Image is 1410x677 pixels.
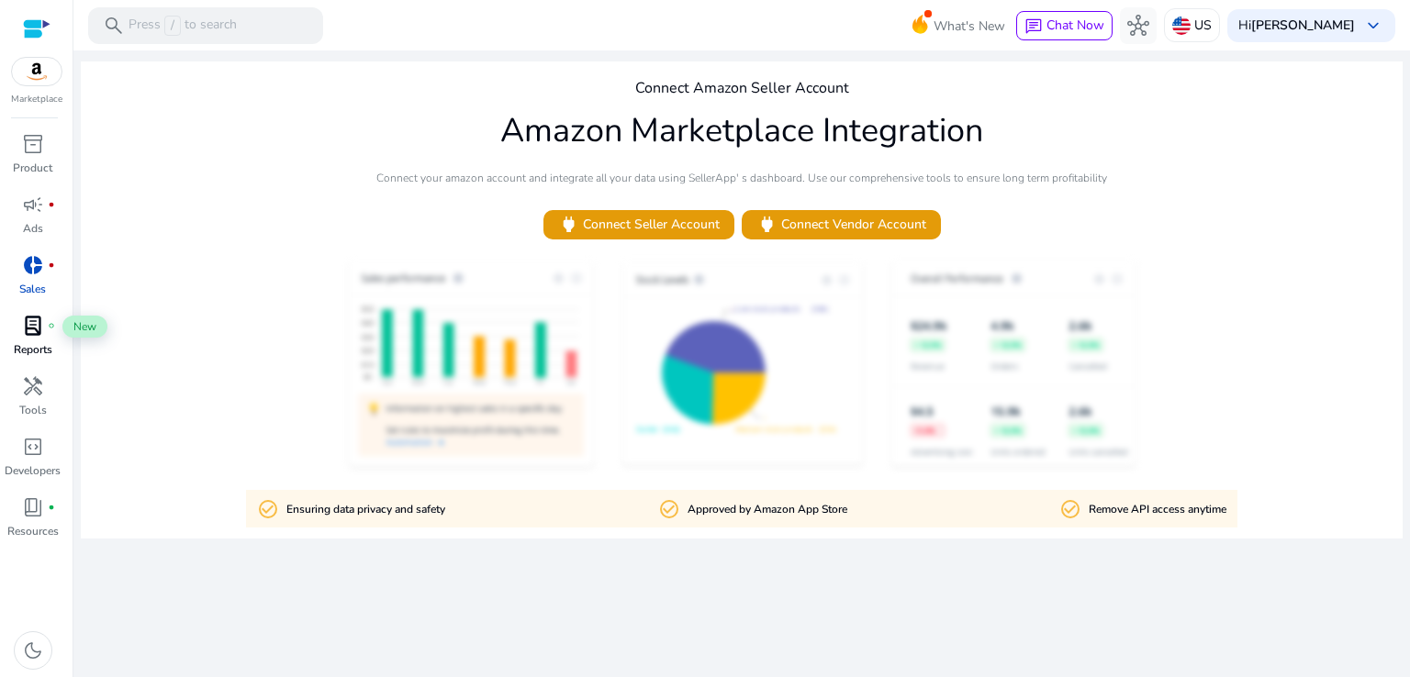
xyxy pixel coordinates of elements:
[22,436,44,458] span: code_blocks
[558,214,720,235] span: Connect Seller Account
[1251,17,1355,34] b: [PERSON_NAME]
[658,498,680,520] mat-icon: check_circle_outline
[19,281,46,297] p: Sales
[286,501,445,518] p: Ensuring data privacy and safety
[19,402,47,418] p: Tools
[688,501,847,518] p: Approved by Amazon App Store
[1362,15,1384,37] span: keyboard_arrow_down
[22,133,44,155] span: inventory_2
[48,504,55,511] span: fiber_manual_record
[1238,19,1355,32] p: Hi
[22,315,44,337] span: lab_profile
[376,170,1107,186] p: Connect your amazon account and integrate all your data using SellerApp' s dashboard. Use our com...
[257,498,279,520] mat-icon: check_circle_outline
[500,111,983,150] h1: Amazon Marketplace Integration
[1120,7,1157,44] button: hub
[1089,501,1226,518] p: Remove API access anytime
[48,322,55,329] span: fiber_manual_record
[1059,498,1081,520] mat-icon: check_circle_outline
[23,220,43,237] p: Ads
[1024,17,1043,36] span: chat
[12,58,62,85] img: amazon.svg
[103,15,125,37] span: search
[934,10,1005,42] span: What's New
[14,341,52,358] p: Reports
[1016,11,1113,40] button: chatChat Now
[11,93,62,106] p: Marketplace
[22,375,44,397] span: handyman
[558,214,579,235] span: power
[129,16,237,36] p: Press to search
[13,160,52,176] p: Product
[22,194,44,216] span: campaign
[1046,17,1104,34] span: Chat Now
[48,201,55,208] span: fiber_manual_record
[543,210,734,239] button: powerConnect Seller Account
[1172,17,1191,35] img: us.svg
[635,80,849,97] h4: Connect Amazon Seller Account
[22,639,44,661] span: dark_mode
[1127,15,1149,37] span: hub
[62,316,107,338] span: New
[22,254,44,276] span: donut_small
[22,496,44,518] span: book_4
[742,210,941,239] button: powerConnect Vendor Account
[7,523,59,539] p: Resources
[5,462,61,479] p: Developers
[1194,9,1212,41] p: US
[48,261,55,269] span: fiber_manual_record
[164,16,181,36] span: /
[756,214,778,235] span: power
[756,214,926,235] span: Connect Vendor Account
